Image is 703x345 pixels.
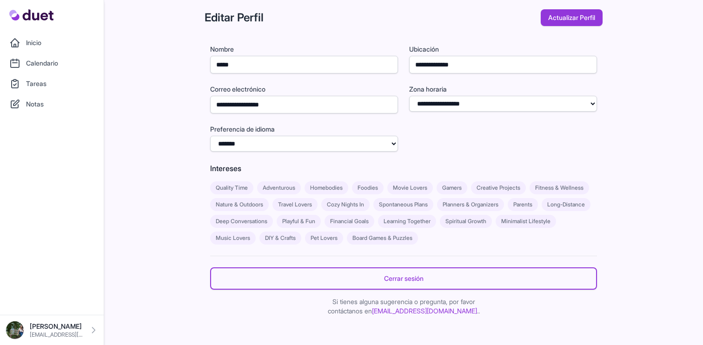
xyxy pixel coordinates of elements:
[210,85,398,94] label: Correo electrónico
[496,215,556,228] div: Minimalist Lifestyle
[272,198,318,211] div: Travel Lovers
[210,45,398,54] label: Nombre
[210,198,269,211] div: Nature & Outdoors
[437,198,504,211] div: Planners & Organizers
[30,322,83,331] p: [PERSON_NAME]
[6,95,98,113] a: Notas
[387,181,433,194] div: Movie Lovers
[210,232,256,245] div: Music Lovers
[437,181,467,194] div: Gamers
[372,307,477,315] a: [EMAIL_ADDRESS][DOMAIN_NAME]
[210,215,273,228] div: Deep Conversations
[205,10,264,25] h1: Editar Perfil
[471,181,526,194] div: Creative Projects
[6,74,98,93] a: Tareas
[542,198,590,211] div: Long-Distance
[530,181,589,194] div: Fitness & Wellness
[409,45,597,54] label: Ubicación
[378,215,436,228] div: Learning Together
[508,198,538,211] div: Parents
[305,181,348,194] div: Homebodies
[6,321,24,339] img: DSC08576_Original.jpeg
[347,232,418,245] div: Board Games & Puzzles
[314,297,493,316] p: Si tienes alguna sugerencia o pregunta, por favor contáctanos en ..
[409,85,597,94] label: Zona horaria
[541,9,603,26] button: Actualizar Perfil
[440,215,492,228] div: Spiritual Growth
[352,181,384,194] div: Foodies
[6,33,98,52] a: Inicio
[210,267,597,290] a: Cerrar sesión
[277,215,321,228] div: Playful & Fun
[259,232,301,245] div: DIY & Crafts
[321,198,370,211] div: Cozy Nights In
[210,163,241,174] legend: Intereses
[210,181,253,194] div: Quality Time
[210,125,398,134] label: Preferencia de idioma
[373,198,433,211] div: Spontaneous Plans
[30,331,83,338] p: [EMAIL_ADDRESS][DOMAIN_NAME]
[6,54,98,73] a: Calendario
[325,215,374,228] div: Financial Goals
[257,181,301,194] div: Adventurous
[305,232,343,245] div: Pet Lovers
[6,321,98,339] a: [PERSON_NAME] [EMAIL_ADDRESS][DOMAIN_NAME]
